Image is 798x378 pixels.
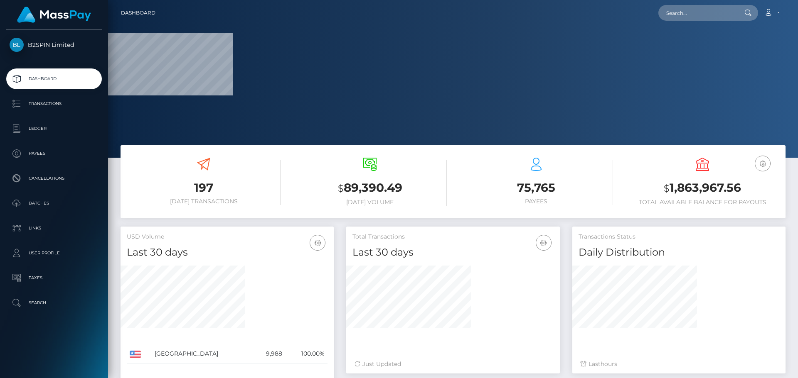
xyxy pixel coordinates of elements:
div: Just Updated [355,360,551,368]
td: [GEOGRAPHIC_DATA] [152,344,253,363]
h5: Total Transactions [352,233,553,241]
a: Batches [6,193,102,214]
p: Taxes [10,272,99,284]
p: User Profile [10,247,99,259]
a: Taxes [6,268,102,288]
h3: 1,863,967.56 [626,180,779,197]
p: Transactions [10,98,99,110]
h6: [DATE] Transactions [127,198,281,205]
small: $ [338,183,344,194]
p: Ledger [10,122,99,135]
img: MassPay Logo [17,7,91,23]
a: Payees [6,143,102,164]
small: $ [664,183,670,194]
p: Links [10,222,99,234]
a: Links [6,218,102,239]
h4: Last 30 days [127,245,328,260]
h5: Transactions Status [579,233,779,241]
h4: Last 30 days [352,245,553,260]
a: User Profile [6,243,102,263]
img: B2SPIN Limited [10,38,24,52]
a: Cancellations [6,168,102,189]
input: Search... [658,5,736,21]
div: Last hours [581,360,777,368]
p: Dashboard [10,73,99,85]
p: Batches [10,197,99,210]
a: Transactions [6,93,102,114]
a: Dashboard [121,4,155,22]
img: US.png [130,351,141,358]
h3: 75,765 [459,180,613,196]
h6: Payees [459,198,613,205]
a: Ledger [6,118,102,139]
a: Dashboard [6,68,102,89]
h6: [DATE] Volume [293,199,447,206]
p: Cancellations [10,172,99,185]
p: Payees [10,147,99,160]
h3: 197 [127,180,281,196]
td: 100.00% [285,344,328,363]
h5: USD Volume [127,233,328,241]
h6: Total Available Balance for Payouts [626,199,779,206]
p: Search [10,297,99,309]
span: B2SPIN Limited [6,41,102,49]
h3: 89,390.49 [293,180,447,197]
a: Search [6,293,102,313]
h4: Daily Distribution [579,245,779,260]
td: 9,988 [253,344,285,363]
